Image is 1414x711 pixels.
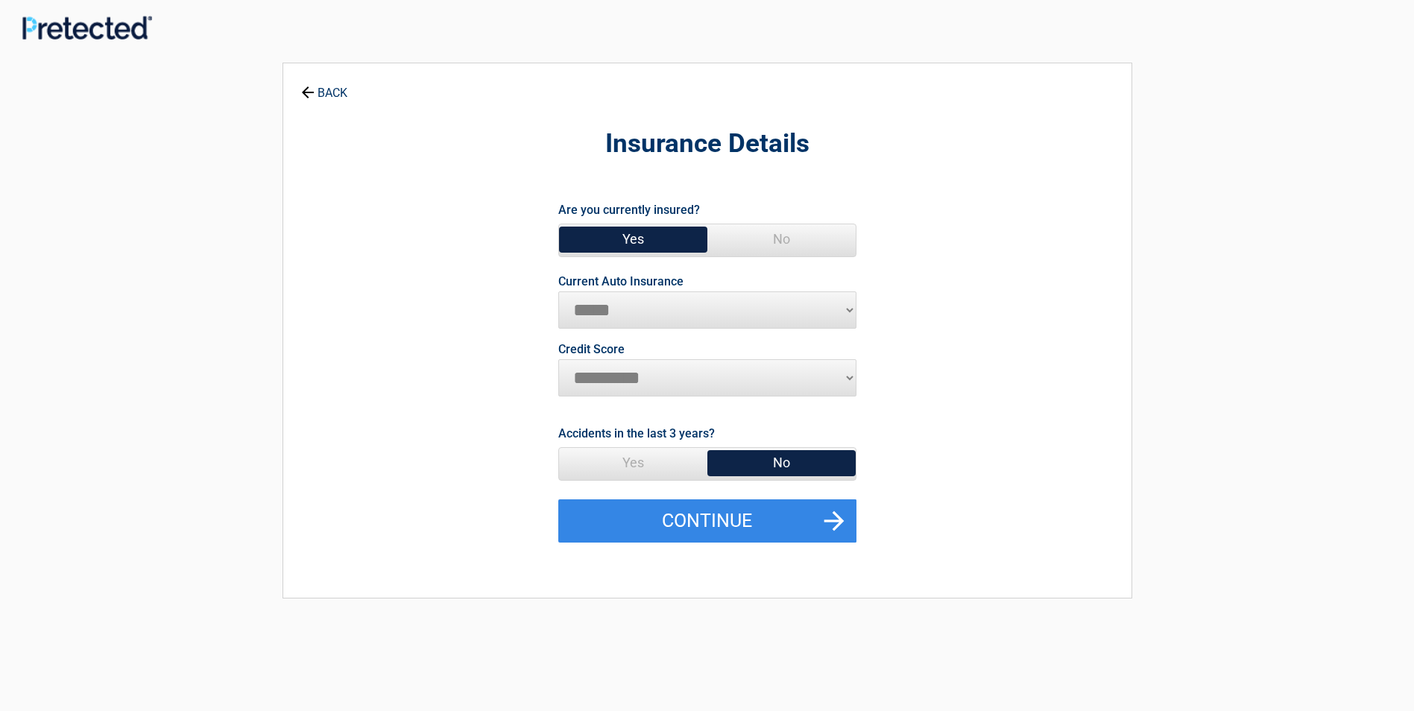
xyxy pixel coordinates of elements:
[558,499,856,543] button: Continue
[558,423,715,443] label: Accidents in the last 3 years?
[707,448,856,478] span: No
[558,276,684,288] label: Current Auto Insurance
[298,73,350,99] a: BACK
[559,224,707,254] span: Yes
[558,344,625,355] label: Credit Score
[707,224,856,254] span: No
[558,200,700,220] label: Are you currently insured?
[559,448,707,478] span: Yes
[365,127,1050,162] h2: Insurance Details
[22,16,152,39] img: Main Logo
